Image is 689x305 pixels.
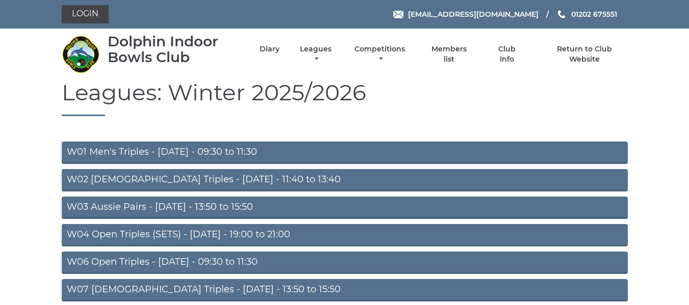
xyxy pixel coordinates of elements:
a: Diary [260,44,279,54]
a: Competitions [352,44,408,64]
img: Dolphin Indoor Bowls Club [62,35,100,73]
a: Leagues [297,44,334,64]
a: W02 [DEMOGRAPHIC_DATA] Triples - [DATE] - 11:40 to 13:40 [62,169,628,191]
a: W04 Open Triples (SETS) - [DATE] - 19:00 to 21:00 [62,224,628,246]
a: Return to Club Website [541,44,627,64]
div: Dolphin Indoor Bowls Club [108,34,242,65]
img: Phone us [558,10,565,18]
img: Email [393,11,403,18]
a: Members list [425,44,472,64]
a: Phone us 01202 675551 [556,9,617,20]
a: W07 [DEMOGRAPHIC_DATA] Triples - [DATE] - 13:50 to 15:50 [62,279,628,301]
a: W01 Men's Triples - [DATE] - 09:30 to 11:30 [62,142,628,164]
a: W06 Open Triples - [DATE] - 09:30 to 11:30 [62,252,628,274]
span: 01202 675551 [571,10,617,19]
h1: Leagues: Winter 2025/2026 [62,80,628,116]
a: Login [62,5,109,23]
a: Email [EMAIL_ADDRESS][DOMAIN_NAME] [393,9,539,20]
a: W03 Aussie Pairs - [DATE] - 13:50 to 15:50 [62,197,628,219]
a: Club Info [491,44,524,64]
span: [EMAIL_ADDRESS][DOMAIN_NAME] [408,10,539,19]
